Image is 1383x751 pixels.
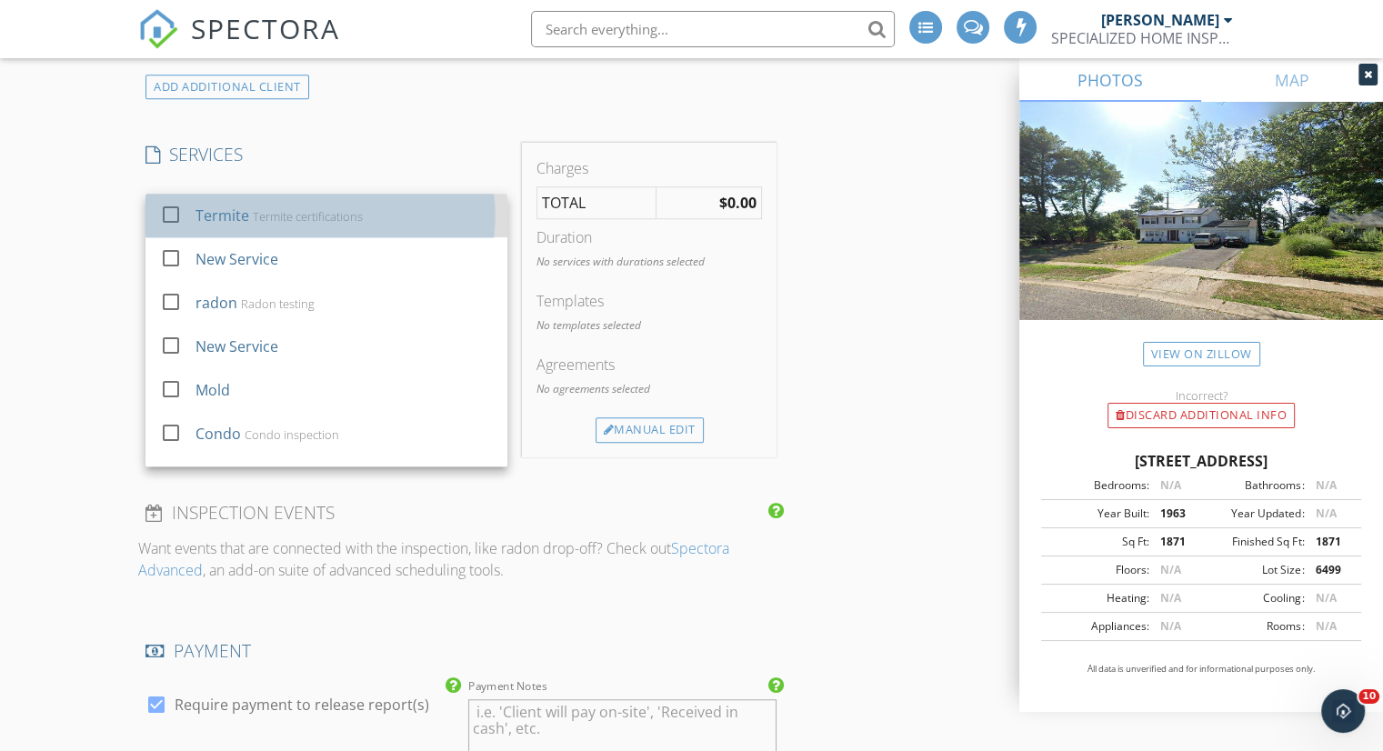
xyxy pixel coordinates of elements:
td: TOTAL [537,187,656,219]
div: Appliances: [1047,618,1149,635]
iframe: Intercom live chat [1321,689,1365,733]
img: The Best Home Inspection Software - Spectora [138,9,178,49]
span: N/A [1315,618,1336,634]
a: PHOTOS [1019,58,1201,102]
p: All data is unverified and for informational purposes only. [1041,663,1361,676]
div: Duration [536,226,762,248]
div: Cooling: [1201,590,1304,606]
div: Condo [195,423,241,445]
span: N/A [1315,590,1336,606]
img: streetview [1019,102,1383,364]
div: Rooms: [1201,618,1304,635]
h4: SERVICES [145,143,507,166]
div: Bedrooms: [1047,477,1149,494]
div: Agreements [536,354,762,375]
div: 1871 [1304,534,1356,550]
h4: PAYMENT [145,639,777,663]
span: SPECTORA [191,9,340,47]
div: New Service [195,335,278,357]
div: [STREET_ADDRESS] [1041,450,1361,472]
span: N/A [1160,562,1181,577]
p: Want events that are connected with the inspection, like radon drop-off? Check out , an add-on su... [138,537,784,581]
div: Discard Additional info [1107,403,1295,428]
strong: $0.00 [719,193,757,213]
span: N/A [1315,506,1336,521]
a: Spectora Advanced [138,538,729,580]
span: N/A [1315,477,1336,493]
span: N/A [1160,477,1181,493]
div: 1963 [1149,506,1201,522]
div: [PERSON_NAME] [1101,11,1219,29]
div: Termite [195,205,249,226]
div: Mold [195,379,230,401]
div: 6499 [1304,562,1356,578]
div: Lot Size: [1201,562,1304,578]
div: Floors: [1047,562,1149,578]
div: Year Updated: [1201,506,1304,522]
div: Incorrect? [1019,388,1383,403]
p: No agreements selected [536,381,762,397]
a: SPECTORA [138,25,340,63]
input: Search everything... [531,11,895,47]
div: Charges [536,157,762,179]
a: View on Zillow [1143,342,1260,366]
div: Termite certifications [253,209,363,224]
div: Manual Edit [596,417,704,443]
span: N/A [1160,618,1181,634]
label: Require payment to release report(s) [175,696,429,714]
div: radon [195,292,237,314]
div: Templates [536,290,762,312]
span: N/A [1160,590,1181,606]
p: No templates selected [536,317,762,334]
div: Bathrooms: [1201,477,1304,494]
div: Condo inspection [245,427,339,442]
p: No services with durations selected [536,254,762,270]
div: SPECIALIZED HOME INSPECTIONS LLC [1051,29,1233,47]
div: ADD ADDITIONAL client [145,75,309,99]
div: Radon testing [241,296,315,311]
div: Sq Ft: [1047,534,1149,550]
div: Year Built: [1047,506,1149,522]
span: 10 [1358,689,1379,704]
div: 1871 [1149,534,1201,550]
div: Finished Sq Ft: [1201,534,1304,550]
h4: INSPECTION EVENTS [145,501,777,525]
div: New Service [195,248,278,270]
div: Heating: [1047,590,1149,606]
a: MAP [1201,58,1383,102]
